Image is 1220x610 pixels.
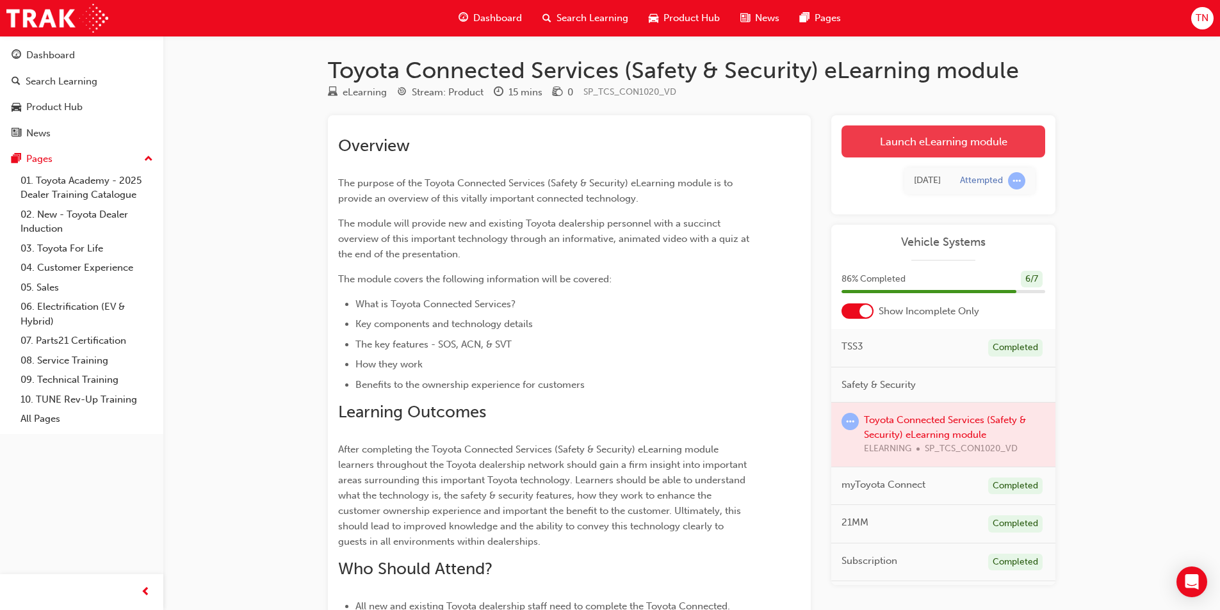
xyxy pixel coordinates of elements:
span: Subscription [842,554,897,568]
button: Pages [5,147,158,171]
span: Learning Outcomes [338,402,486,422]
a: 08. Service Training [15,351,158,371]
a: 03. Toyota For Life [15,239,158,259]
div: Completed [988,554,1043,571]
span: After completing the Toyota Connected Services (Safety & Security) eLearning module learners thro... [338,444,749,547]
h1: Toyota Connected Services (Safety & Security) eLearning module [328,56,1055,84]
a: Launch eLearning module [842,125,1045,157]
span: Safety & Security [842,378,916,392]
span: News [755,11,779,26]
a: Product Hub [5,95,158,119]
span: learningRecordVerb_ATTEMPT-icon [842,413,859,430]
span: myToyota Connect [842,478,925,492]
div: Completed [988,478,1043,495]
div: Type [328,84,387,100]
span: The key features - SOS, ACN, & SVT [355,339,512,350]
span: Show Incomplete Only [879,304,979,319]
div: Stream [397,84,484,100]
div: 6 / 7 [1021,271,1043,288]
span: How they work [355,358,423,370]
span: Product Hub [663,11,720,26]
a: search-iconSearch Learning [532,5,638,31]
a: news-iconNews [730,5,790,31]
span: search-icon [12,76,20,88]
div: Completed [988,515,1043,533]
span: Pages [815,11,841,26]
a: 01. Toyota Academy - 2025 Dealer Training Catalogue [15,171,158,205]
span: What is Toyota Connected Services? [355,298,516,310]
span: clock-icon [494,87,503,99]
span: Key components and technology details [355,318,533,330]
img: Trak [6,4,108,33]
a: guage-iconDashboard [448,5,532,31]
span: money-icon [553,87,562,99]
a: 07. Parts21 Certification [15,331,158,351]
span: The module will provide new and existing Toyota dealership personnel with a succinct overview of ... [338,218,752,260]
span: The purpose of the Toyota Connected Services (Safety & Security) eLearning module is to provide a... [338,177,735,204]
div: Product Hub [26,100,83,115]
a: News [5,122,158,145]
div: Search Learning [26,74,97,89]
span: TN [1196,11,1208,26]
span: The module covers the following information will be covered: [338,273,612,285]
span: learningResourceType_ELEARNING-icon [328,87,338,99]
a: 06. Electrification (EV & Hybrid) [15,297,158,331]
span: target-icon [397,87,407,99]
a: Vehicle Systems [842,235,1045,250]
div: Duration [494,84,542,100]
span: guage-icon [459,10,468,26]
span: guage-icon [12,50,21,61]
span: Search Learning [557,11,628,26]
span: search-icon [542,10,551,26]
a: 09. Technical Training [15,370,158,390]
div: 0 [567,85,573,100]
div: 15 mins [508,85,542,100]
span: car-icon [649,10,658,26]
a: pages-iconPages [790,5,851,31]
a: car-iconProduct Hub [638,5,730,31]
div: News [26,126,51,141]
div: Open Intercom Messenger [1176,566,1207,597]
div: Completed [988,339,1043,357]
span: Benefits to the ownership experience for customers [355,379,585,390]
span: Dashboard [473,11,522,26]
div: eLearning [343,85,387,100]
button: DashboardSearch LearningProduct HubNews [5,41,158,147]
div: Dashboard [26,48,75,63]
a: 05. Sales [15,278,158,298]
button: TN [1191,7,1214,29]
span: pages-icon [800,10,809,26]
div: Price [553,84,573,100]
span: Learning resource code [583,86,676,97]
span: 86 % Completed [842,272,906,287]
div: Thu Jul 31 2025 09:06:26 GMT+1000 (Australian Eastern Standard Time) [914,173,941,188]
span: TSS3 [842,339,863,354]
div: Attempted [960,175,1003,187]
a: 04. Customer Experience [15,258,158,278]
div: Pages [26,152,53,166]
a: Dashboard [5,44,158,67]
a: All Pages [15,409,158,429]
span: pages-icon [12,154,21,165]
div: Stream: Product [412,85,484,100]
a: 02. New - Toyota Dealer Induction [15,205,158,239]
span: prev-icon [141,584,150,600]
span: Who Should Attend? [338,559,492,579]
span: learningRecordVerb_ATTEMPT-icon [1008,172,1025,189]
span: car-icon [12,102,21,113]
span: news-icon [740,10,750,26]
span: 21MM [842,515,868,530]
a: 10. TUNE Rev-Up Training [15,390,158,410]
span: up-icon [144,151,153,168]
span: news-icon [12,128,21,140]
span: Overview [338,136,410,156]
a: Search Learning [5,70,158,93]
